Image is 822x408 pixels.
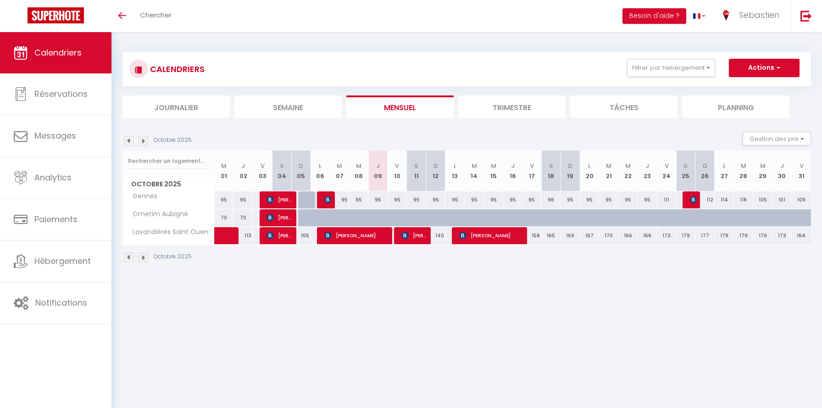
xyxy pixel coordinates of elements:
[503,151,522,191] th: 16
[599,191,618,208] div: 95
[715,227,734,244] div: 179
[522,227,542,244] div: 158
[772,191,792,208] div: 101
[311,151,330,191] th: 06
[561,227,580,244] div: 169
[503,191,522,208] div: 95
[683,162,688,170] abbr: S
[376,162,380,170] abbr: J
[638,151,657,191] th: 23
[426,191,445,208] div: 95
[148,59,205,79] h3: CALENDRIERS
[772,151,792,191] th: 30
[541,191,561,208] div: 96
[233,209,253,226] div: 70
[122,95,230,118] li: Journalier
[356,162,361,170] abbr: M
[792,151,811,191] th: 31
[234,95,342,118] li: Semaine
[128,153,209,169] input: Rechercher un logement...
[34,130,76,141] span: Messages
[140,10,172,20] span: Chercher
[682,95,789,118] li: Planning
[465,191,484,208] div: 95
[337,162,342,170] abbr: M
[549,162,553,170] abbr: S
[123,178,214,191] span: Octobre 2025
[580,151,599,191] th: 20
[606,162,611,170] abbr: M
[346,95,454,118] li: Mensuel
[28,7,84,23] img: Super Booking
[34,47,82,58] span: Calendriers
[568,162,572,170] abbr: D
[618,151,638,191] th: 22
[530,162,534,170] abbr: V
[280,162,284,170] abbr: S
[330,191,349,208] div: 95
[459,227,523,244] span: [PERSON_NAME]
[299,162,303,170] abbr: D
[215,151,234,191] th: 01
[34,255,91,267] span: Hébergement
[792,191,811,208] div: 109
[599,151,618,191] th: 21
[324,227,389,244] span: [PERSON_NAME]
[676,151,695,191] th: 25
[324,191,331,208] span: Fibre AK
[743,132,811,145] button: Gestion des prix
[34,213,78,225] span: Paiements
[541,151,561,191] th: 18
[484,191,503,208] div: 95
[253,151,272,191] th: 03
[426,227,445,244] div: 140
[124,191,160,201] span: Gennes
[580,191,599,208] div: 95
[622,8,686,24] button: Besoin d'aide ?
[233,151,253,191] th: 02
[599,227,618,244] div: 170
[414,162,418,170] abbr: S
[618,191,638,208] div: 95
[34,172,72,183] span: Analytics
[657,151,676,191] th: 24
[522,151,542,191] th: 17
[221,162,227,170] abbr: M
[760,162,766,170] abbr: M
[715,151,734,191] th: 27
[753,227,772,244] div: 179
[665,162,669,170] abbr: V
[233,191,253,208] div: 95
[715,191,734,208] div: 114
[395,162,399,170] abbr: V
[657,227,676,244] div: 173
[570,95,678,118] li: Tâches
[454,162,456,170] abbr: L
[445,151,465,191] th: 13
[433,162,438,170] abbr: D
[445,191,465,208] div: 95
[458,95,566,118] li: Trimestre
[695,191,715,208] div: 112
[388,191,407,208] div: 95
[215,191,234,208] div: 95
[368,151,388,191] th: 09
[729,59,800,77] button: Actions
[734,191,753,208] div: 118
[388,151,407,191] th: 10
[522,191,542,208] div: 95
[561,151,580,191] th: 19
[272,151,291,191] th: 04
[739,9,779,21] span: Sebastien
[319,162,322,170] abbr: L
[154,252,192,261] p: Octobre 2025
[690,191,696,208] span: [PERSON_NAME]
[792,227,811,244] div: 164
[627,59,715,77] button: Filtrer par hébergement
[625,162,631,170] abbr: M
[154,136,192,145] p: Octobre 2025
[35,297,87,308] span: Notifications
[741,162,746,170] abbr: M
[723,162,726,170] abbr: L
[267,209,292,226] span: [PERSON_NAME]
